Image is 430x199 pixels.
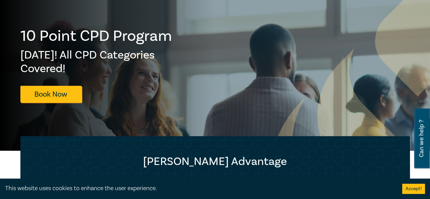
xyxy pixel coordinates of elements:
h2: [DATE]! All CPD Categories Covered! [20,48,173,76]
button: Accept cookies [402,184,425,194]
h2: [PERSON_NAME] Advantage [34,155,396,168]
h1: 10 Point CPD Program [20,27,173,45]
a: Book Now [20,86,82,102]
span: Can we help ? [418,113,425,164]
div: This website uses cookies to enhance the user experience. [5,184,392,193]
